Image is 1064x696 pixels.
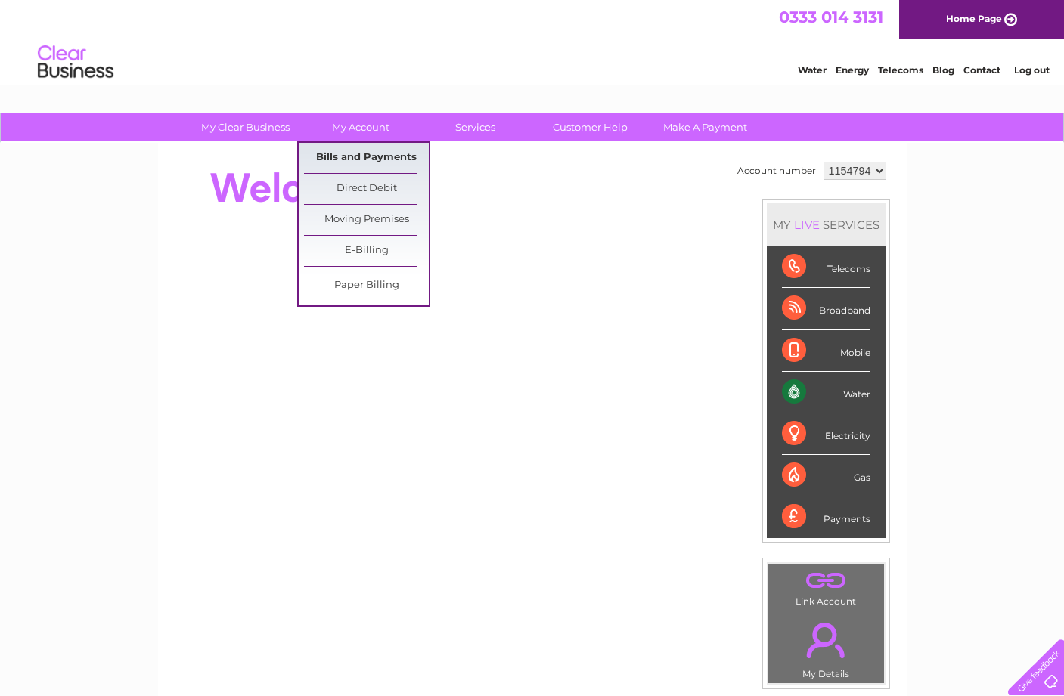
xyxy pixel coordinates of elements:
a: . [772,568,880,594]
a: Blog [932,64,954,76]
a: E-Billing [304,236,429,266]
div: MY SERVICES [767,203,886,246]
a: Log out [1014,64,1050,76]
a: Bills and Payments [304,143,429,173]
a: Direct Debit [304,174,429,204]
td: My Details [768,610,885,684]
a: Customer Help [528,113,653,141]
img: logo.png [37,39,114,85]
div: Water [782,372,870,413]
a: Energy [836,64,869,76]
a: Telecoms [878,64,923,76]
div: Payments [782,496,870,537]
div: Electricity [782,413,870,455]
a: Make A Payment [643,113,768,141]
a: 0333 014 3131 [779,8,883,26]
div: Telecoms [782,246,870,288]
a: Paper Billing [304,271,429,301]
td: Link Account [768,563,885,611]
a: My Account [298,113,423,141]
div: Gas [782,455,870,496]
div: Clear Business is a trading name of Verastar Limited (registered in [GEOGRAPHIC_DATA] No. 3667643... [175,8,890,73]
a: Moving Premises [304,205,429,235]
a: Services [413,113,538,141]
a: My Clear Business [183,113,308,141]
div: Mobile [782,330,870,372]
div: LIVE [791,218,823,232]
a: . [772,614,880,667]
a: Water [798,64,827,76]
td: Account number [734,158,820,184]
a: Contact [963,64,1000,76]
div: Broadband [782,288,870,329]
